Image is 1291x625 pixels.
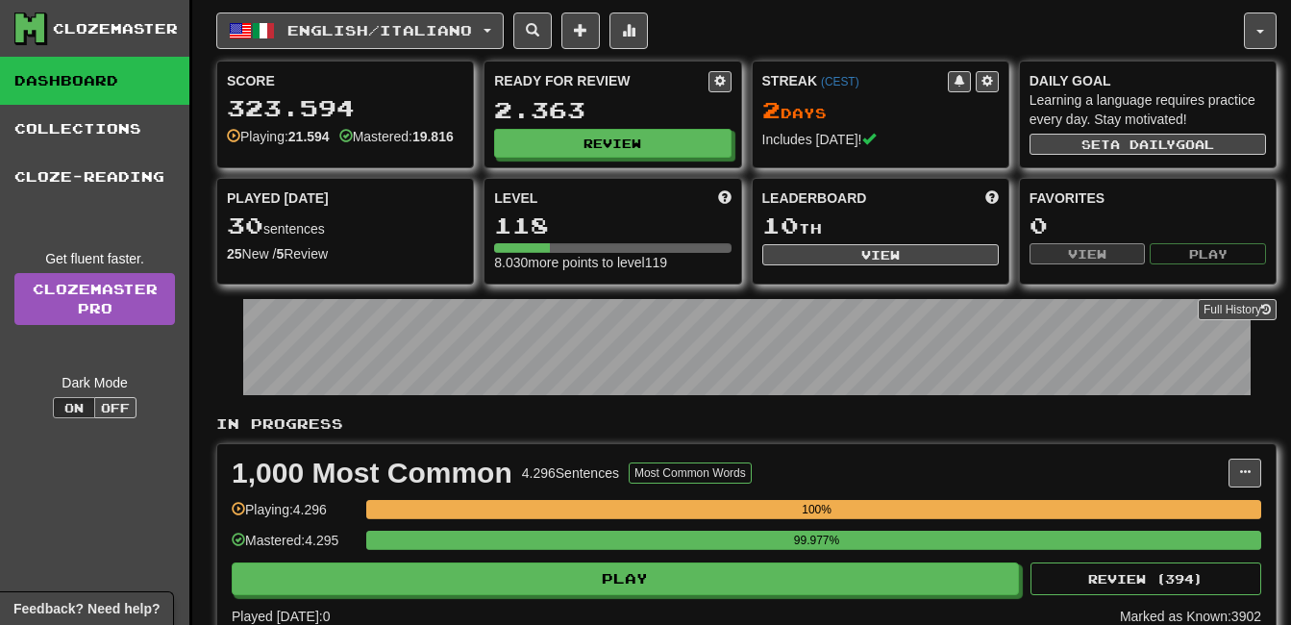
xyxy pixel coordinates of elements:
[494,98,731,122] div: 2.363
[718,188,732,208] span: Score more points to level up
[232,531,357,562] div: Mastered: 4.295
[227,213,463,238] div: sentences
[1030,90,1266,129] div: Learning a language requires practice every day. Stay motivated!
[1198,299,1277,320] button: Full History
[762,188,867,208] span: Leaderboard
[494,188,537,208] span: Level
[494,129,731,158] button: Review
[762,213,999,238] div: th
[227,212,263,238] span: 30
[1030,188,1266,208] div: Favorites
[821,75,859,88] a: (CEST)
[287,22,472,38] span: English / Italiano
[1030,243,1146,264] button: View
[227,96,463,120] div: 323.594
[216,414,1277,434] p: In Progress
[762,71,948,90] div: Streak
[494,71,708,90] div: Ready for Review
[762,212,799,238] span: 10
[985,188,999,208] span: This week in points, UTC
[609,12,648,49] button: More stats
[288,129,330,144] strong: 21.594
[1150,243,1266,264] button: Play
[232,609,330,624] span: Played [DATE]: 0
[227,71,463,90] div: Score
[227,246,242,262] strong: 25
[494,213,731,237] div: 118
[53,397,95,418] button: On
[227,127,330,146] div: Playing:
[762,130,999,149] div: Includes [DATE]!
[762,96,781,123] span: 2
[53,19,178,38] div: Clozemaster
[1030,71,1266,90] div: Daily Goal
[14,273,175,325] a: ClozemasterPro
[762,244,999,265] button: View
[227,188,329,208] span: Played [DATE]
[1030,213,1266,237] div: 0
[13,599,160,618] span: Open feedback widget
[232,459,512,487] div: 1,000 Most Common
[276,246,284,262] strong: 5
[561,12,600,49] button: Add sentence to collection
[372,500,1261,519] div: 100%
[494,253,731,272] div: 8.030 more points to level 119
[227,244,463,263] div: New / Review
[216,12,504,49] button: English/Italiano
[522,463,619,483] div: 4.296 Sentences
[372,531,1261,550] div: 99.977%
[14,249,175,268] div: Get fluent faster.
[1030,134,1266,155] button: Seta dailygoal
[1030,562,1261,595] button: Review (394)
[14,373,175,392] div: Dark Mode
[232,500,357,532] div: Playing: 4.296
[762,98,999,123] div: Day s
[513,12,552,49] button: Search sentences
[232,562,1019,595] button: Play
[94,397,137,418] button: Off
[1110,137,1176,151] span: a daily
[412,129,454,144] strong: 19.816
[629,462,752,484] button: Most Common Words
[339,127,454,146] div: Mastered:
